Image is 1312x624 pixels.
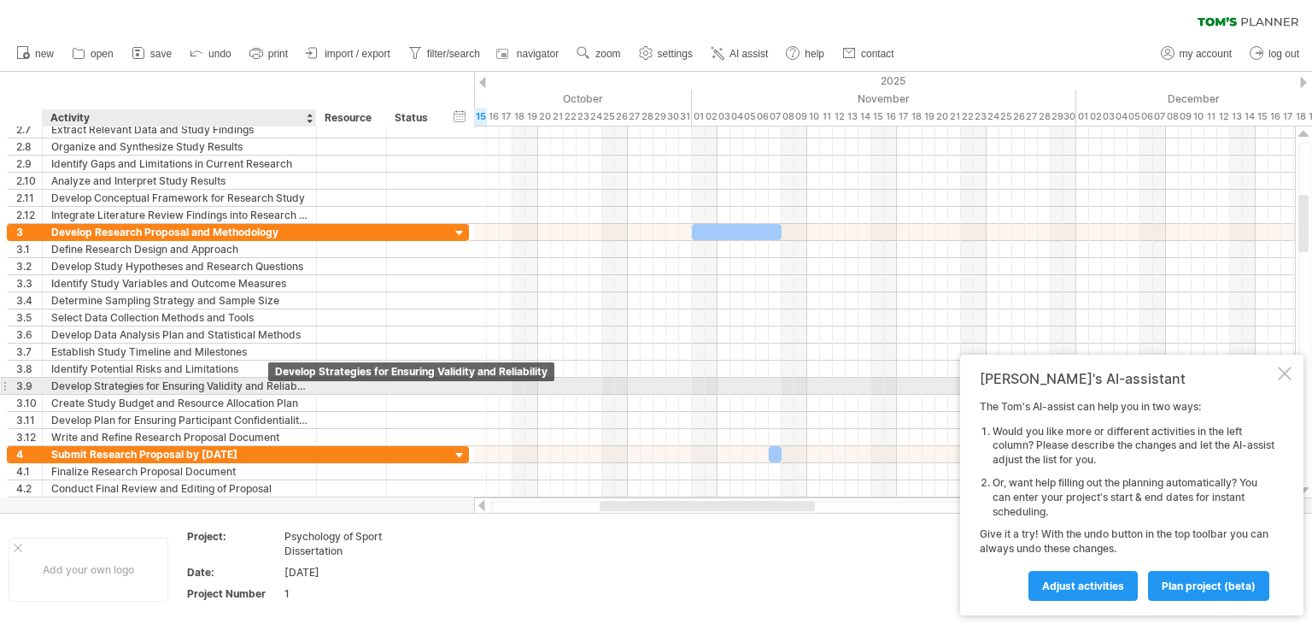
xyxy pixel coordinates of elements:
div: Develop Research Proposal and Methodology [51,224,307,240]
div: Friday, 12 December 2025 [1217,108,1230,126]
div: 1 [284,586,428,601]
div: Monday, 27 October 2025 [628,108,641,126]
div: Saturday, 22 November 2025 [961,108,974,126]
div: Thursday, 13 November 2025 [846,108,858,126]
div: Monday, 10 November 2025 [807,108,820,126]
div: Identify Gaps and Limitations in Current Research [51,156,307,172]
span: undo [208,48,231,60]
div: Write and Refine Research Proposal Document [51,429,307,445]
div: Tuesday, 2 December 2025 [1089,108,1102,126]
div: Resource [325,109,377,127]
div: Sunday, 14 December 2025 [1243,108,1256,126]
div: 2.9 [16,156,42,172]
div: Thursday, 6 November 2025 [756,108,769,126]
div: Saturday, 8 November 2025 [782,108,794,126]
span: AI assist [729,48,768,60]
div: Sunday, 7 December 2025 [1153,108,1166,126]
span: Adjust activities [1042,580,1124,592]
div: 4 [16,446,42,462]
li: Or, want help filling out the planning automatically? You can enter your project's start & end da... [993,476,1274,519]
div: Thursday, 20 November 2025 [935,108,948,126]
div: Tuesday, 9 December 2025 [1179,108,1192,126]
div: Determine Sampling Strategy and Sample Size [51,292,307,309]
a: navigator [494,43,564,65]
div: 3.7 [16,344,42,360]
div: 2.12 [16,207,42,223]
div: 3.3 [16,275,42,291]
div: Analyze and Interpret Study Results [51,173,307,189]
div: Wednesday, 26 November 2025 [1012,108,1025,126]
div: Monday, 15 December 2025 [1256,108,1268,126]
div: 3.2 [16,258,42,274]
div: Wednesday, 22 October 2025 [564,108,577,126]
div: Develop Strategies for Ensuring Validity and Reliability [268,362,554,381]
div: Tuesday, 16 December 2025 [1268,108,1281,126]
div: Define Research Design and Approach [51,241,307,257]
div: Conduct Final Review and Editing of Proposal [51,480,307,497]
span: navigator [517,48,559,60]
div: Create Study Budget and Resource Allocation Plan [51,395,307,411]
div: Sunday, 16 November 2025 [884,108,897,126]
a: save [127,43,177,65]
div: [DATE] [284,565,428,580]
div: 2.8 [16,138,42,155]
div: Friday, 24 October 2025 [589,108,602,126]
div: Thursday, 4 December 2025 [1115,108,1127,126]
div: Integrate Literature Review Findings into Research Proposal [51,207,307,223]
div: Friday, 28 November 2025 [1038,108,1051,126]
div: Friday, 14 November 2025 [858,108,871,126]
div: [PERSON_NAME]'s AI-assistant [980,370,1274,387]
div: Thursday, 11 December 2025 [1204,108,1217,126]
a: help [782,43,829,65]
div: Wednesday, 19 November 2025 [922,108,935,126]
div: Identify Study Variables and Outcome Measures [51,275,307,291]
div: 3.1 [16,241,42,257]
div: 3 [16,224,42,240]
div: Friday, 17 October 2025 [500,108,512,126]
div: Psychology of Sport Dissertation [284,529,428,558]
div: Develop Conceptual Framework for Research Study [51,190,307,206]
a: undo [185,43,237,65]
div: Sunday, 30 November 2025 [1063,108,1076,126]
div: Monday, 3 November 2025 [717,108,730,126]
div: Identify Potential Risks and Limitations [51,361,307,377]
div: 3.11 [16,412,42,428]
div: Wednesday, 17 December 2025 [1281,108,1294,126]
div: Sunday, 2 November 2025 [705,108,717,126]
a: Adjust activities [1028,571,1138,601]
div: Friday, 5 December 2025 [1127,108,1140,126]
div: Tuesday, 4 November 2025 [730,108,743,126]
div: 3.10 [16,395,42,411]
li: Would you like more or different activities in the left column? Please describe the changes and l... [993,425,1274,468]
div: Status [395,109,432,127]
div: 2.11 [16,190,42,206]
span: plan project (beta) [1162,580,1256,592]
div: Monday, 20 October 2025 [538,108,551,126]
div: 3.6 [16,327,42,343]
div: 4.3 [16,497,42,514]
div: Develop Strategies for Ensuring Validity and Reliability [51,378,307,394]
div: Friday, 31 October 2025 [679,108,692,126]
div: Tuesday, 28 October 2025 [641,108,653,126]
div: Wednesday, 10 December 2025 [1192,108,1204,126]
div: November 2025 [692,90,1076,108]
div: Extract Relevant Data and Study Findings [51,121,307,138]
div: Tuesday, 21 October 2025 [551,108,564,126]
a: my account [1157,43,1237,65]
div: 4.2 [16,480,42,497]
a: log out [1245,43,1304,65]
span: import / export [325,48,390,60]
div: Finalize Research Proposal Document [51,463,307,480]
div: Saturday, 18 October 2025 [512,108,525,126]
a: new [12,43,59,65]
div: 3.8 [16,361,42,377]
div: Thursday, 27 November 2025 [1025,108,1038,126]
div: 3.5 [16,309,42,326]
div: 3.4 [16,292,42,309]
a: open [67,43,119,65]
div: Tuesday, 18 November 2025 [910,108,922,126]
div: Sunday, 26 October 2025 [615,108,628,126]
div: Saturday, 29 November 2025 [1051,108,1063,126]
a: AI assist [706,43,773,65]
span: new [35,48,54,60]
